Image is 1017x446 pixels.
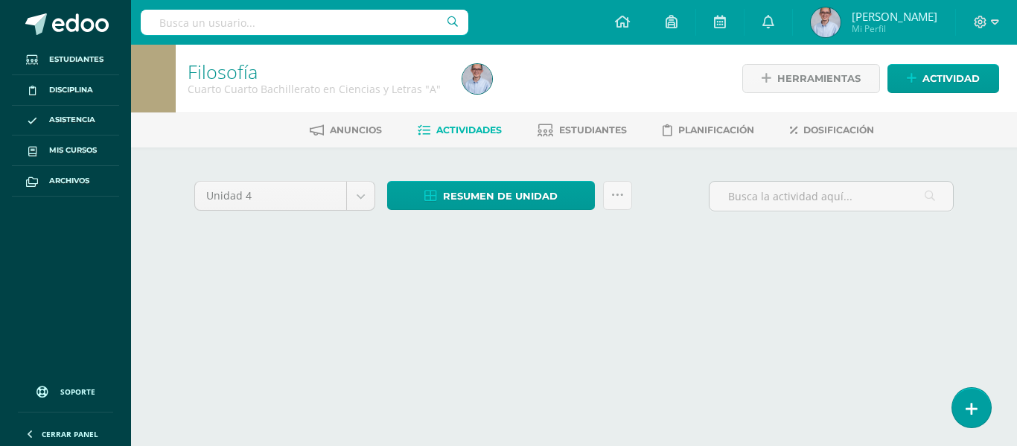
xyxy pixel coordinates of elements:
span: Actividad [922,65,980,92]
a: Anuncios [310,118,382,142]
div: Cuarto Cuarto Bachillerato en Ciencias y Letras 'A' [188,82,444,96]
span: Anuncios [330,124,382,136]
a: Planificación [663,118,754,142]
span: Disciplina [49,84,93,96]
span: [PERSON_NAME] [852,9,937,24]
span: Resumen de unidad [443,182,558,210]
a: Unidad 4 [195,182,374,210]
a: Archivos [12,166,119,197]
a: Disciplina [12,75,119,106]
span: Planificación [678,124,754,136]
span: Estudiantes [49,54,103,66]
a: Herramientas [742,64,880,93]
span: Mi Perfil [852,22,937,35]
img: 54d5abf9b2742d70e04350d565128aa6.png [811,7,841,37]
a: Filosofía [188,59,258,84]
a: Mis cursos [12,136,119,166]
a: Actividades [418,118,502,142]
span: Archivos [49,175,89,187]
span: Unidad 4 [206,182,335,210]
input: Busca un usuario... [141,10,468,35]
span: Herramientas [777,65,861,92]
span: Dosificación [803,124,874,136]
span: Estudiantes [559,124,627,136]
a: Estudiantes [538,118,627,142]
span: Asistencia [49,114,95,126]
img: 54d5abf9b2742d70e04350d565128aa6.png [462,64,492,94]
span: Mis cursos [49,144,97,156]
a: Resumen de unidad [387,181,595,210]
h1: Filosofía [188,61,444,82]
a: Asistencia [12,106,119,136]
span: Actividades [436,124,502,136]
span: Soporte [60,386,95,397]
input: Busca la actividad aquí... [710,182,953,211]
span: Cerrar panel [42,429,98,439]
a: Estudiantes [12,45,119,75]
a: Soporte [18,372,113,408]
a: Actividad [887,64,999,93]
a: Dosificación [790,118,874,142]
